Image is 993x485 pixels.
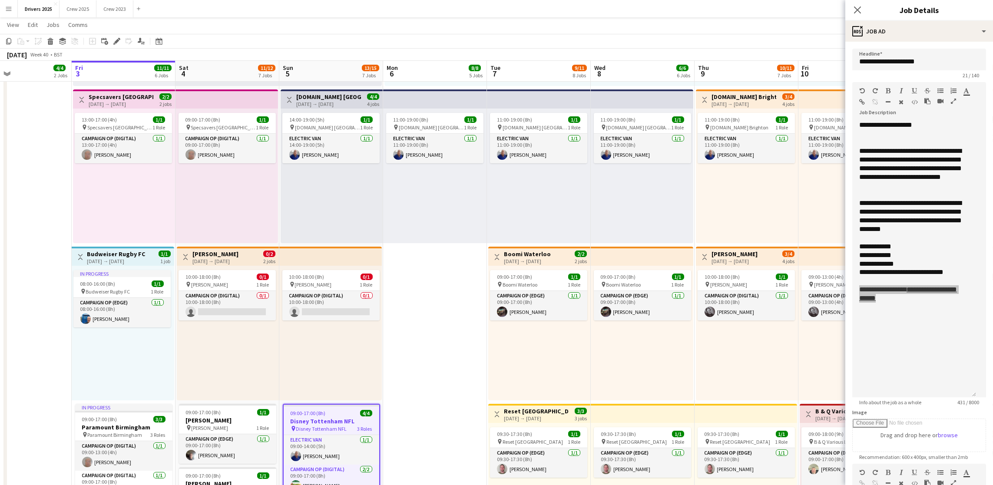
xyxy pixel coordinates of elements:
span: Specsavers [GEOGRAPHIC_DATA] [191,124,256,131]
button: Italic [898,87,904,94]
a: View [3,19,23,30]
app-job-card: 09:00-17:00 (8h)1/1 Boomi Waterloo1 RoleCampaign Op (Edge)1/109:00-17:00 (8h)[PERSON_NAME] [594,270,691,320]
button: Text Color [963,87,970,94]
span: Budweiser Rugby FC [86,288,130,295]
app-job-card: 09:00-17:00 (8h)1/1[PERSON_NAME] [PERSON_NAME]1 RoleCampaign Op (Edge)1/109:00-17:00 (8h)[PERSON_... [179,404,276,464]
h3: Paramount Birmingham [75,423,172,431]
span: 431 / 8000 [950,399,986,406]
app-job-card: 11:00-19:00 (8h)1/1 [DOMAIN_NAME] [GEOGRAPHIC_DATA]1 RoleElectric Van1/111:00-19:00 (8h)[PERSON_N... [386,113,483,163]
button: Bold [885,469,891,476]
span: [DOMAIN_NAME] Brighton [814,124,872,131]
span: 10 [801,69,809,79]
button: Unordered List [937,87,943,94]
span: 09:00-17:00 (8h) [186,472,221,479]
div: 10:00-18:00 (8h)1/1 [PERSON_NAME]1 RoleCampaign Op (Digital)1/110:00-18:00 (8h)[PERSON_NAME] [698,270,795,320]
span: 09:00-17:00 (8h) [185,116,221,123]
h3: B & Q Various Locations [815,407,880,415]
span: [PERSON_NAME] [710,281,747,288]
span: 1/1 [672,116,684,123]
span: 09:00-17:00 (8h) [601,274,636,280]
span: View [7,21,19,29]
span: 0/1 [257,274,269,280]
h3: Specsavers [GEOGRAPHIC_DATA] [89,93,153,101]
app-card-role: Electric Van1/111:00-19:00 (8h)[PERSON_NAME] [698,134,795,163]
div: [DATE] → [DATE] [712,258,758,264]
app-job-card: 11:00-19:00 (8h)1/1 [DOMAIN_NAME] Brighton1 RoleElectric Van1/111:00-19:00 (8h)[PERSON_NAME] [801,113,899,163]
span: 6 [385,69,398,79]
span: 10:00-18:00 (8h) [289,274,324,280]
button: Horizontal Line [885,99,891,106]
div: 2 jobs [263,257,275,264]
div: 11:00-19:00 (8h)1/1 [DOMAIN_NAME] [GEOGRAPHIC_DATA]1 RoleElectric Van1/111:00-19:00 (8h)[PERSON_N... [594,113,691,163]
span: 1 Role [775,281,788,288]
span: [PERSON_NAME] [295,281,332,288]
span: Fri [802,64,809,72]
span: 1/1 [153,116,165,123]
span: 13/15 [362,65,379,71]
span: 1/1 [776,431,788,437]
span: Edit [28,21,38,29]
span: 1 Role [360,281,373,288]
app-job-card: 09:30-17:30 (8h)1/1 Reset [GEOGRAPHIC_DATA]1 RoleCampaign Op (Edge)1/109:30-17:30 (8h)[PERSON_NAME] [698,427,795,478]
app-card-role: Electric Van1/111:00-19:00 (8h)[PERSON_NAME] [801,134,899,163]
span: Mon [387,64,398,72]
span: Sat [179,64,189,72]
div: 6 Jobs [155,72,171,79]
button: Ordered List [950,469,957,476]
button: Unordered List [937,469,943,476]
span: 0/2 [263,251,275,257]
span: 1/1 [361,116,373,123]
div: BST [54,51,63,58]
h3: [PERSON_NAME] [712,250,758,258]
app-job-card: 11:00-19:00 (8h)1/1 [DOMAIN_NAME] Brighton1 RoleElectric Van1/111:00-19:00 (8h)[PERSON_NAME] [698,113,795,163]
h3: Budweiser Rugby FC [87,250,146,258]
span: Jobs [46,21,60,29]
span: [PERSON_NAME] [191,281,228,288]
span: 09:00-17:00 (8h) [291,410,326,416]
div: 4 jobs [782,100,794,107]
app-card-role: Campaign Op (Edge)1/109:00-17:00 (8h)[PERSON_NAME] [490,291,587,320]
span: [DOMAIN_NAME] [GEOGRAPHIC_DATA] [399,124,464,131]
div: 1 job [161,257,171,264]
div: 09:30-17:30 (8h)1/1 Reset [GEOGRAPHIC_DATA]1 RoleCampaign Op (Edge)1/109:30-17:30 (8h)[PERSON_NAME] [490,427,587,478]
div: 3 jobs [575,414,587,422]
span: 9/11 [572,65,587,71]
span: 1 Role [775,124,788,131]
app-job-card: 10:00-18:00 (8h)0/1 [PERSON_NAME]1 RoleCampaign Op (Digital)0/110:00-18:00 (8h) [282,270,380,320]
app-job-card: 10:00-18:00 (8h)0/1 [PERSON_NAME]1 RoleCampaign Op (Digital)0/110:00-18:00 (8h) [179,270,276,320]
h3: Disney Tottenham NFL [284,417,379,425]
span: 3/3 [153,416,165,422]
app-card-role: Campaign Op (Edge)1/109:00-17:00 (8h)[PERSON_NAME] [179,434,276,464]
div: [DATE] → [DATE] [504,415,569,422]
span: 3 Roles [151,432,165,438]
span: [DOMAIN_NAME] [GEOGRAPHIC_DATA] [606,124,672,131]
span: 1/1 [257,116,269,123]
div: 4 jobs [367,100,379,107]
span: [DOMAIN_NAME] Brighton [710,124,768,131]
span: 11:00-19:00 (8h) [808,116,844,123]
button: Insert video [937,98,943,105]
span: 09:00-17:00 (8h) [82,416,117,422]
span: 10/11 [777,65,794,71]
span: 1 Role [151,288,164,295]
span: Reset [GEOGRAPHIC_DATA] [606,439,667,445]
span: 0/1 [361,274,373,280]
span: Specsavers [GEOGRAPHIC_DATA] [87,124,152,131]
span: 4/4 [53,65,66,71]
span: Reset [GEOGRAPHIC_DATA] [503,439,563,445]
app-job-card: 13:00-17:00 (4h)1/1 Specsavers [GEOGRAPHIC_DATA]1 RoleCampaign Op (Digital)1/113:00-17:00 (4h)[PE... [75,113,172,163]
h3: Boomi Waterloo [504,250,551,258]
span: 1/1 [152,280,164,287]
span: 1/1 [776,116,788,123]
a: Comms [65,19,91,30]
button: Strikethrough [924,87,930,94]
div: 2 Jobs [54,72,67,79]
button: Clear Formatting [898,99,904,106]
a: Jobs [43,19,63,30]
span: Comms [68,21,88,29]
div: 7 Jobs [258,72,275,79]
span: 1 Role [257,425,269,431]
h3: Reset [GEOGRAPHIC_DATA] [504,407,569,415]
